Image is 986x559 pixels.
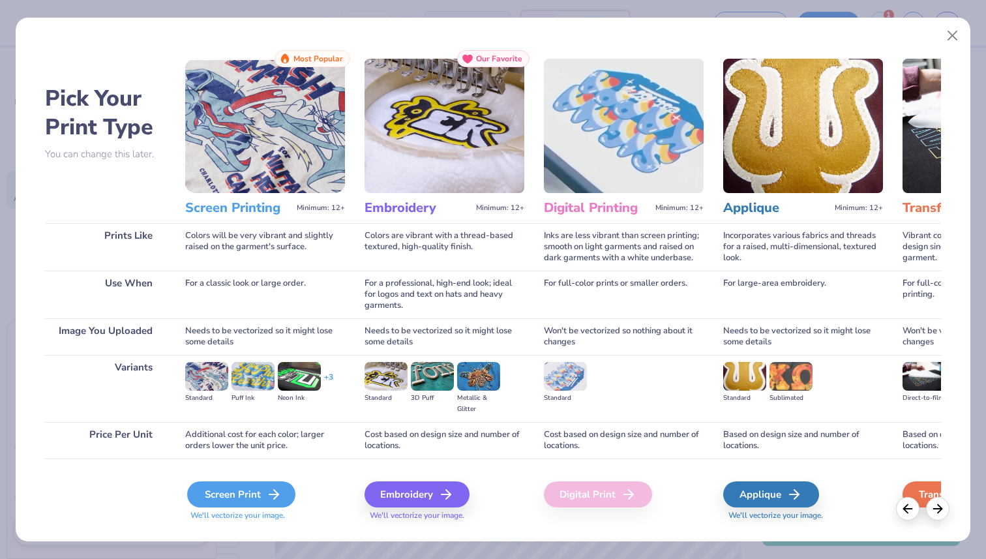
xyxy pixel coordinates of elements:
h2: Pick Your Print Type [45,84,166,142]
div: Incorporates various fabrics and threads for a raised, multi-dimensional, textured look. [723,223,883,271]
h3: Applique [723,200,829,217]
div: Use When [45,271,166,318]
img: Digital Printing [544,59,704,193]
span: We'll vectorize your image. [723,510,883,521]
img: Direct-to-film [903,362,946,391]
img: 3D Puff [411,362,454,391]
img: Standard [185,362,228,391]
img: Metallic & Glitter [457,362,500,391]
div: Standard [365,393,408,404]
div: For a classic look or large order. [185,271,345,318]
div: Based on design size and number of locations. [723,422,883,459]
span: Most Popular [293,54,343,63]
div: Inks are less vibrant than screen printing; smooth on light garments and raised on dark garments ... [544,223,704,271]
div: Cost based on design size and number of locations. [365,422,524,459]
div: Standard [185,393,228,404]
span: Minimum: 12+ [655,204,704,213]
div: Neon Ink [278,393,321,404]
div: Puff Ink [232,393,275,404]
div: Screen Print [187,481,295,507]
div: For full-color prints or smaller orders. [544,271,704,318]
div: Standard [723,393,766,404]
button: Close [940,23,965,48]
h3: Embroidery [365,200,471,217]
h3: Screen Printing [185,200,291,217]
div: Prints Like [45,223,166,271]
div: Colors will be very vibrant and slightly raised on the garment's surface. [185,223,345,271]
div: For a professional, high-end look; ideal for logos and text on hats and heavy garments. [365,271,524,318]
div: + 3 [324,372,333,394]
div: 3D Puff [411,393,454,404]
div: Direct-to-film [903,393,946,404]
img: Standard [544,362,587,391]
div: Additional cost for each color; larger orders lower the unit price. [185,422,345,459]
span: Our Favorite [476,54,522,63]
div: For large-area embroidery. [723,271,883,318]
div: Digital Print [544,481,652,507]
span: We'll vectorize your image. [365,510,524,521]
img: Standard [723,362,766,391]
span: Minimum: 12+ [835,204,883,213]
p: You can change this later. [45,149,166,160]
div: Cost based on design size and number of locations. [544,422,704,459]
span: Minimum: 12+ [297,204,345,213]
div: Standard [544,393,587,404]
span: Minimum: 12+ [476,204,524,213]
img: Neon Ink [278,362,321,391]
img: Sublimated [769,362,813,391]
div: Applique [723,481,819,507]
div: Sublimated [769,393,813,404]
img: Puff Ink [232,362,275,391]
div: Won't be vectorized so nothing about it changes [544,318,704,355]
img: Embroidery [365,59,524,193]
div: Needs to be vectorized so it might lose some details [723,318,883,355]
h3: Digital Printing [544,200,650,217]
div: Image You Uploaded [45,318,166,355]
span: We'll vectorize your image. [185,510,345,521]
div: Needs to be vectorized so it might lose some details [365,318,524,355]
div: Colors are vibrant with a thread-based textured, high-quality finish. [365,223,524,271]
img: Screen Printing [185,59,345,193]
div: Metallic & Glitter [457,393,500,415]
img: Standard [365,362,408,391]
div: Price Per Unit [45,422,166,459]
img: Applique [723,59,883,193]
div: Embroidery [365,481,470,507]
div: Variants [45,355,166,422]
div: Needs to be vectorized so it might lose some details [185,318,345,355]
